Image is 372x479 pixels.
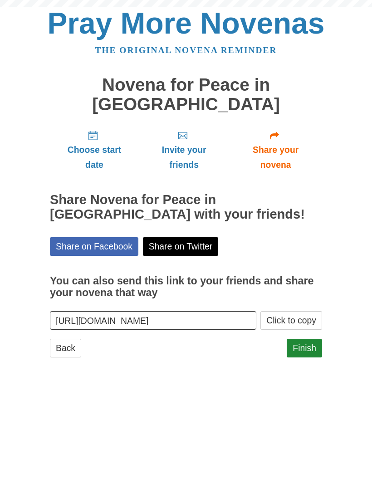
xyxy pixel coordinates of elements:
[260,311,322,330] button: Click to copy
[229,123,322,177] a: Share your novena
[238,142,313,172] span: Share your novena
[50,339,81,357] a: Back
[95,45,277,55] a: The original novena reminder
[148,142,220,172] span: Invite your friends
[59,142,130,172] span: Choose start date
[139,123,229,177] a: Invite your friends
[143,237,219,256] a: Share on Twitter
[50,237,138,256] a: Share on Facebook
[50,123,139,177] a: Choose start date
[50,193,322,222] h2: Share Novena for Peace in [GEOGRAPHIC_DATA] with your friends!
[48,6,325,40] a: Pray More Novenas
[50,275,322,298] h3: You can also send this link to your friends and share your novena that way
[287,339,322,357] a: Finish
[50,75,322,114] h1: Novena for Peace in [GEOGRAPHIC_DATA]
